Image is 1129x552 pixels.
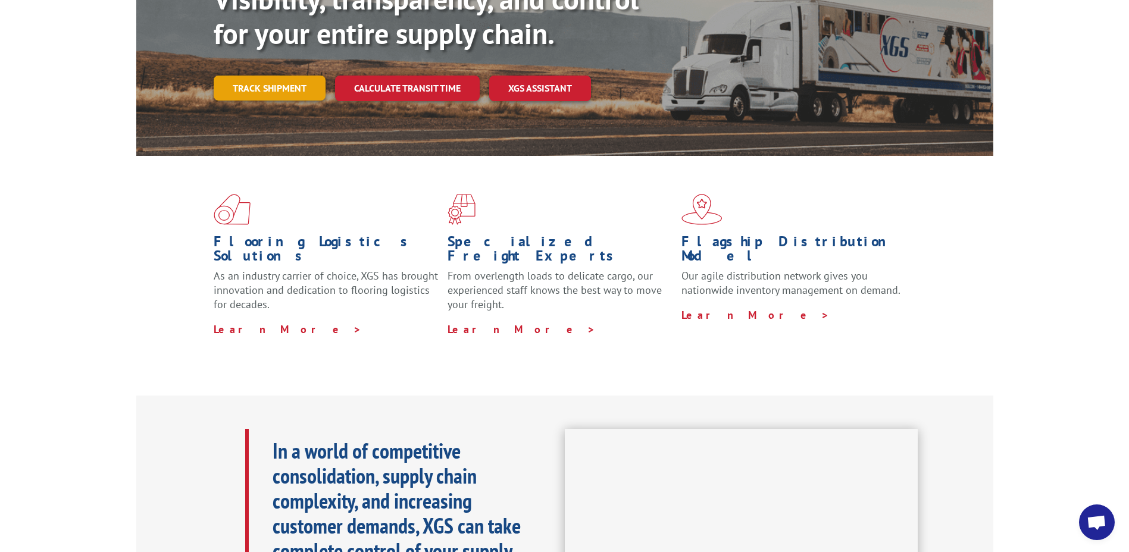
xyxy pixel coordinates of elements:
[681,308,830,322] a: Learn More >
[448,234,673,269] h1: Specialized Freight Experts
[214,194,251,225] img: xgs-icon-total-supply-chain-intelligence-red
[214,234,439,269] h1: Flooring Logistics Solutions
[335,76,480,101] a: Calculate transit time
[1079,504,1115,540] div: Open chat
[448,322,596,336] a: Learn More >
[214,322,362,336] a: Learn More >
[448,194,476,225] img: xgs-icon-focused-on-flooring-red
[448,269,673,322] p: From overlength loads to delicate cargo, our experienced staff knows the best way to move your fr...
[681,194,723,225] img: xgs-icon-flagship-distribution-model-red
[681,234,906,269] h1: Flagship Distribution Model
[214,269,438,311] span: As an industry carrier of choice, XGS has brought innovation and dedication to flooring logistics...
[214,76,326,101] a: Track shipment
[681,269,900,297] span: Our agile distribution network gives you nationwide inventory management on demand.
[489,76,591,101] a: XGS ASSISTANT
